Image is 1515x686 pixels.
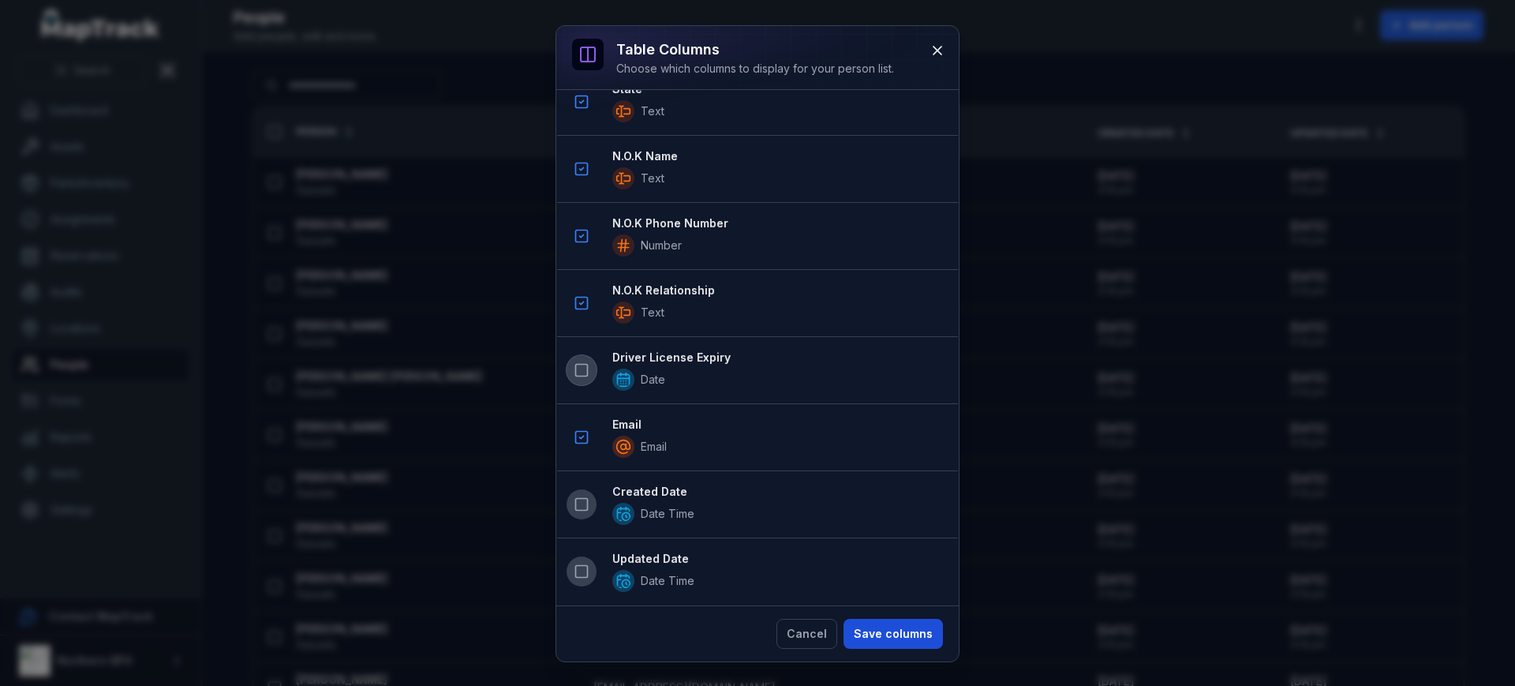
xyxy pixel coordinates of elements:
span: Text [641,305,664,321]
strong: N.O.K Relationship [612,283,945,298]
strong: Updated Date [612,551,945,567]
strong: Email [612,417,945,433]
div: Choose which columns to display for your person list. [616,61,894,77]
button: Cancel [776,619,837,649]
button: Save columns [844,619,943,649]
span: Email [641,439,667,455]
span: Text [641,171,664,186]
span: Date [641,372,665,388]
strong: Created Date [612,484,945,500]
strong: N.O.K Phone Number [612,216,945,231]
span: Number [641,238,682,253]
span: Text [641,103,664,119]
strong: Driver License Expiry [612,350,945,365]
strong: N.O.K Name [612,148,945,164]
span: Date Time [641,573,694,589]
h3: Table columns [616,39,894,61]
span: Date Time [641,506,694,522]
